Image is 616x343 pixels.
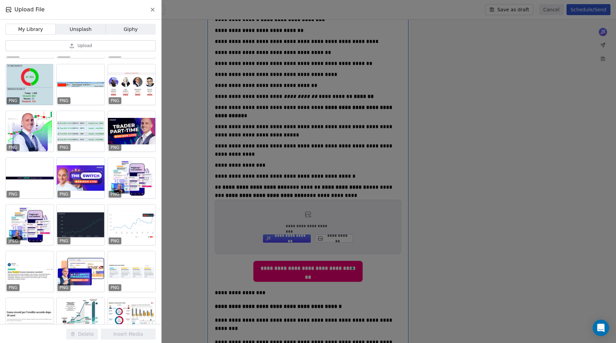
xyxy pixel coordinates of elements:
span: Upload [77,43,92,48]
button: Upload [5,40,156,51]
p: PNG [59,98,68,103]
p: PNG [111,191,120,197]
p: PNG [9,145,18,150]
button: Delete [66,329,98,340]
p: PNG [9,285,18,290]
p: PNG [59,191,68,197]
p: PNG [111,98,120,103]
p: PNG [111,238,120,244]
p: PNG [59,145,68,150]
p: JPEG [9,238,18,244]
p: PNG [111,145,120,150]
p: PNG [9,98,18,103]
p: PNG [59,285,68,290]
div: Open Intercom Messenger [593,320,609,336]
span: Giphy [124,26,138,33]
p: PNG [59,238,68,244]
p: PNG [9,191,18,197]
button: Insert Media [101,329,156,340]
span: Upload File [14,5,45,14]
span: Unsplash [70,26,92,33]
p: PNG [111,285,120,290]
